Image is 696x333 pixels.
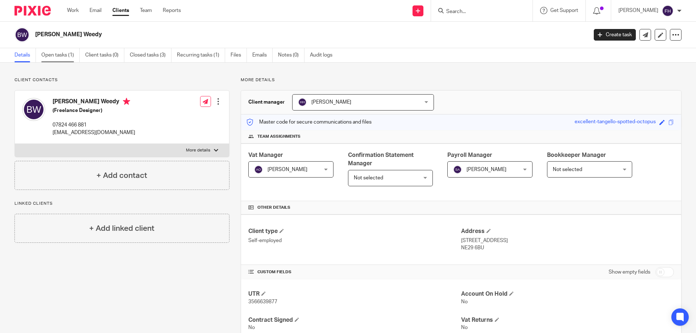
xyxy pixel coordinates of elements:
[248,269,461,275] h4: CUSTOM FIELDS
[254,165,263,174] img: svg%3E
[298,98,307,107] img: svg%3E
[575,118,656,126] div: excellent-tangello-spotted-octopus
[53,121,135,129] p: 07824 466 881
[130,48,171,62] a: Closed tasks (3)
[123,98,130,105] i: Primary
[140,7,152,14] a: Team
[177,48,225,62] a: Recurring tasks (1)
[461,228,674,235] h4: Address
[53,107,135,114] h5: (Freelance Designer)
[447,152,492,158] span: Payroll Manager
[90,7,101,14] a: Email
[41,48,80,62] a: Open tasks (1)
[248,316,461,324] h4: Contract Signed
[461,290,674,298] h4: Account On Hold
[14,48,36,62] a: Details
[246,118,372,126] p: Master code for secure communications and files
[231,48,247,62] a: Files
[248,299,277,304] span: 3566639877
[461,299,468,304] span: No
[268,167,307,172] span: [PERSON_NAME]
[252,48,273,62] a: Emails
[22,98,45,121] img: svg%3E
[461,244,674,251] p: NE29 6BU
[609,269,650,276] label: Show empty fields
[311,100,351,105] span: [PERSON_NAME]
[248,228,461,235] h4: Client type
[662,5,674,17] img: svg%3E
[453,165,462,174] img: svg%3E
[186,147,210,153] p: More details
[14,77,229,83] p: Client contacts
[310,48,338,62] a: Audit logs
[446,9,511,15] input: Search
[14,6,51,16] img: Pixie
[553,167,582,172] span: Not selected
[348,152,414,166] span: Confirmation Statement Manager
[53,129,135,136] p: [EMAIL_ADDRESS][DOMAIN_NAME]
[67,7,79,14] a: Work
[89,223,154,234] h4: + Add linked client
[96,170,147,181] h4: + Add contact
[241,77,681,83] p: More details
[248,237,461,244] p: Self-employed
[461,237,674,244] p: [STREET_ADDRESS]
[53,98,135,107] h4: [PERSON_NAME] Weedy
[248,99,285,106] h3: Client manager
[467,167,506,172] span: [PERSON_NAME]
[547,152,606,158] span: Bookkeeper Manager
[248,152,283,158] span: Vat Manager
[461,316,674,324] h4: Vat Returns
[461,325,468,330] span: No
[278,48,304,62] a: Notes (0)
[248,325,255,330] span: No
[14,27,30,42] img: svg%3E
[257,134,301,140] span: Team assignments
[85,48,124,62] a: Client tasks (0)
[14,201,229,207] p: Linked clients
[354,175,383,180] span: Not selected
[618,7,658,14] p: [PERSON_NAME]
[594,29,636,41] a: Create task
[257,205,290,211] span: Other details
[248,290,461,298] h4: UTR
[35,31,473,38] h2: [PERSON_NAME] Weedy
[112,7,129,14] a: Clients
[163,7,181,14] a: Reports
[550,8,578,13] span: Get Support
